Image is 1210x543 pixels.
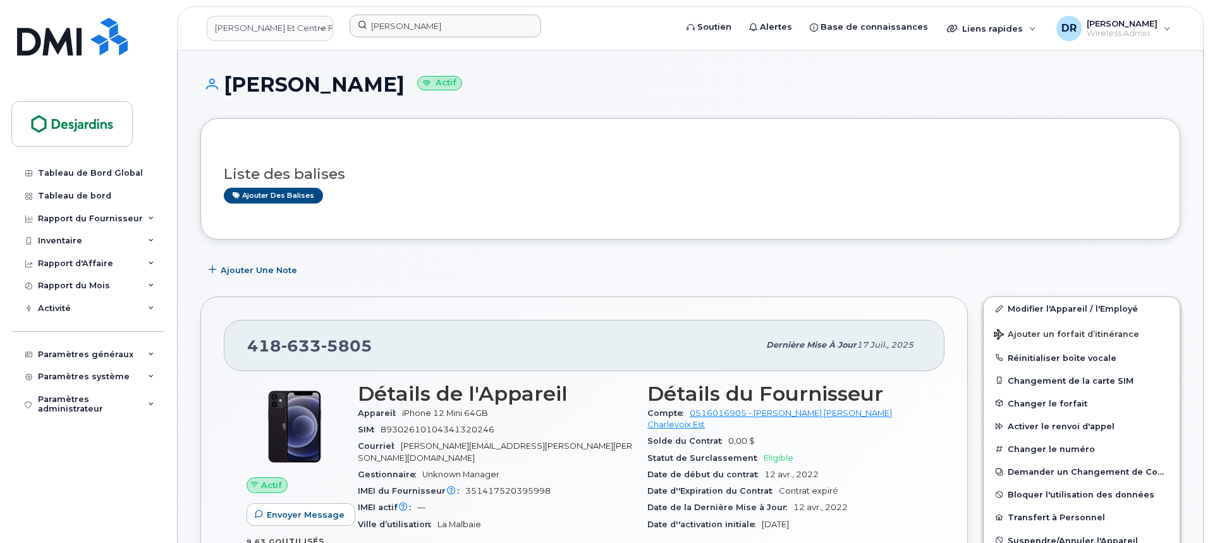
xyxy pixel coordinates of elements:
[358,408,402,418] span: Appareil
[261,479,282,491] span: Actif
[984,297,1180,320] a: Modifier l'Appareil / l'Employé
[417,76,462,90] small: Actif
[267,509,345,521] span: Envoyer Message
[437,520,481,529] span: La Malbaie
[358,425,381,434] span: SIM
[417,503,425,512] span: —
[257,389,333,465] img: iPhone_12.jpg
[358,382,632,405] h3: Détails de l'Appareil
[984,506,1180,528] button: Transfert à Personnel
[766,340,857,350] span: Dernière mise à jour
[358,503,417,512] span: IMEI actif
[358,441,632,462] span: [PERSON_NAME][EMAIL_ADDRESS][PERSON_NAME][PERSON_NAME][DOMAIN_NAME]
[247,503,355,526] button: Envoyer Message
[647,503,793,512] span: Date de la Dernière Mise à Jour
[779,486,838,496] span: Contrat expiré
[281,336,321,355] span: 633
[465,486,551,496] span: 351417520395998
[647,408,690,418] span: Compte
[984,460,1180,483] button: Demander un Changement de Compte
[358,470,422,479] span: Gestionnaire
[984,437,1180,460] button: Changer le numéro
[647,520,762,529] span: Date d''activation initiale
[857,340,914,350] span: 17 juil., 2025
[381,425,494,434] span: 89302610104341320246
[224,166,1157,182] h3: Liste des balises
[647,436,728,446] span: Solde du Contrat
[764,470,819,479] span: 12 avr., 2022
[247,336,372,355] span: 418
[984,483,1180,506] button: Bloquer l'utilisation des données
[984,320,1180,346] button: Ajouter un forfait d’itinérance
[984,392,1180,415] button: Changer le forfait
[358,441,401,451] span: Courriel
[1008,398,1087,408] span: Changer le forfait
[647,470,764,479] span: Date de début du contrat
[221,264,297,276] span: Ajouter une Note
[764,453,793,463] span: Eligible
[984,346,1180,369] button: Réinitialiser boîte vocale
[647,453,764,463] span: Statut de Surclassement
[647,382,922,405] h3: Détails du Fournisseur
[994,329,1139,341] span: Ajouter un forfait d’itinérance
[422,470,499,479] span: Unknown Manager
[402,408,488,418] span: iPhone 12 Mini 64GB
[984,369,1180,392] button: Changement de la carte SIM
[647,408,892,429] a: 0516016905 - [PERSON_NAME] [PERSON_NAME] Charlevoix Est
[200,259,308,281] button: Ajouter une Note
[358,486,465,496] span: IMEI du Fournisseur
[224,188,323,204] a: Ajouter des balises
[647,486,779,496] span: Date d''Expiration du Contrat
[358,520,437,529] span: Ville d’utilisation
[984,415,1180,437] button: Activer le renvoi d'appel
[200,73,1180,95] h1: [PERSON_NAME]
[321,336,372,355] span: 5805
[1008,422,1115,431] span: Activer le renvoi d'appel
[793,503,848,512] span: 12 avr., 2022
[728,436,755,446] span: 0,00 $
[762,520,789,529] span: [DATE]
